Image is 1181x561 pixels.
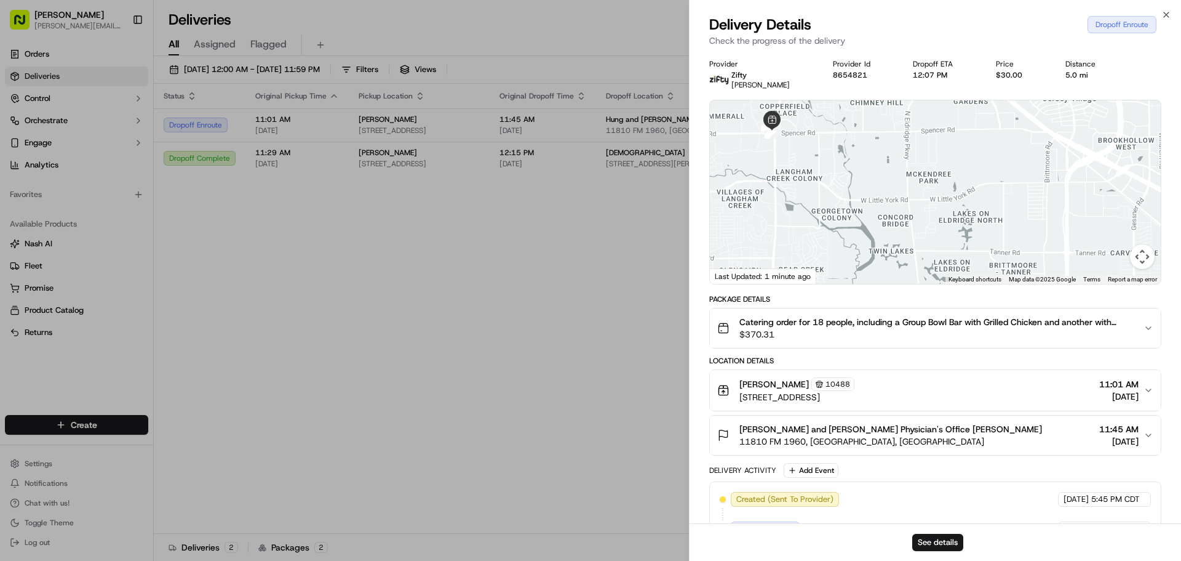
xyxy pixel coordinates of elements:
[116,179,197,191] span: API Documentation
[709,15,811,34] span: Delivery Details
[709,356,1161,366] div: Location Details
[784,463,838,478] button: Add Event
[913,70,976,80] div: 12:07 PM
[765,123,781,139] div: 21
[1064,494,1089,505] span: [DATE]
[739,328,1134,341] span: $370.31
[739,423,1042,435] span: [PERSON_NAME] and [PERSON_NAME] Physician's Office [PERSON_NAME]
[731,70,790,80] p: Zifty
[209,121,224,136] button: Start new chat
[1099,378,1139,390] span: 11:01 AM
[912,534,963,551] button: See details
[1065,59,1119,69] div: Distance
[25,179,94,191] span: Knowledge Base
[833,70,867,80] button: 8654821
[739,378,809,390] span: [PERSON_NAME]
[825,379,850,389] span: 10488
[1130,244,1155,269] button: Map camera controls
[996,70,1046,80] div: $30.00
[1083,276,1100,283] a: Terms (opens in new tab)
[761,114,777,130] div: 7
[12,12,37,37] img: Nash
[739,435,1042,448] span: 11810 FM 1960, [GEOGRAPHIC_DATA], [GEOGRAPHIC_DATA]
[713,268,754,284] a: Open this area in Google Maps (opens a new window)
[709,59,813,69] div: Provider
[32,79,221,92] input: Got a question? Start typing here...
[710,309,1161,348] button: Catering order for 18 people, including a Group Bowl Bar with Grilled Chicken and another with Fa...
[913,59,976,69] div: Dropoff ETA
[99,174,202,196] a: 💻API Documentation
[1065,70,1119,80] div: 5.0 mi
[709,70,729,90] img: zifty-logo-trans-sq.png
[709,34,1161,47] p: Check the progress of the delivery
[833,59,894,69] div: Provider Id
[87,208,149,218] a: Powered byPylon
[713,268,754,284] img: Google
[739,391,854,403] span: [STREET_ADDRESS]
[948,275,1001,284] button: Keyboard shortcuts
[12,180,22,190] div: 📗
[736,494,833,505] span: Created (Sent To Provider)
[104,180,114,190] div: 💻
[1099,423,1139,435] span: 11:45 AM
[739,316,1134,328] span: Catering order for 18 people, including a Group Bowl Bar with Grilled Chicken and another with Fa...
[710,268,816,284] div: Last Updated: 1 minute ago
[996,59,1046,69] div: Price
[42,118,202,130] div: Start new chat
[1009,276,1076,283] span: Map data ©2025 Google
[42,130,156,140] div: We're available if you need us!
[1108,276,1157,283] a: Report a map error
[122,209,149,218] span: Pylon
[1099,435,1139,448] span: [DATE]
[709,294,1161,304] div: Package Details
[709,466,776,475] div: Delivery Activity
[710,416,1161,455] button: [PERSON_NAME] and [PERSON_NAME] Physician's Office [PERSON_NAME]11810 FM 1960, [GEOGRAPHIC_DATA],...
[1091,494,1140,505] span: 5:45 PM CDT
[710,370,1161,411] button: [PERSON_NAME]10488[STREET_ADDRESS]11:01 AM[DATE]
[12,118,34,140] img: 1736555255976-a54dd68f-1ca7-489b-9aae-adbdc363a1c4
[12,49,224,69] p: Welcome 👋
[731,80,790,90] span: [PERSON_NAME]
[1099,390,1139,403] span: [DATE]
[761,115,777,131] div: 23
[7,174,99,196] a: 📗Knowledge Base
